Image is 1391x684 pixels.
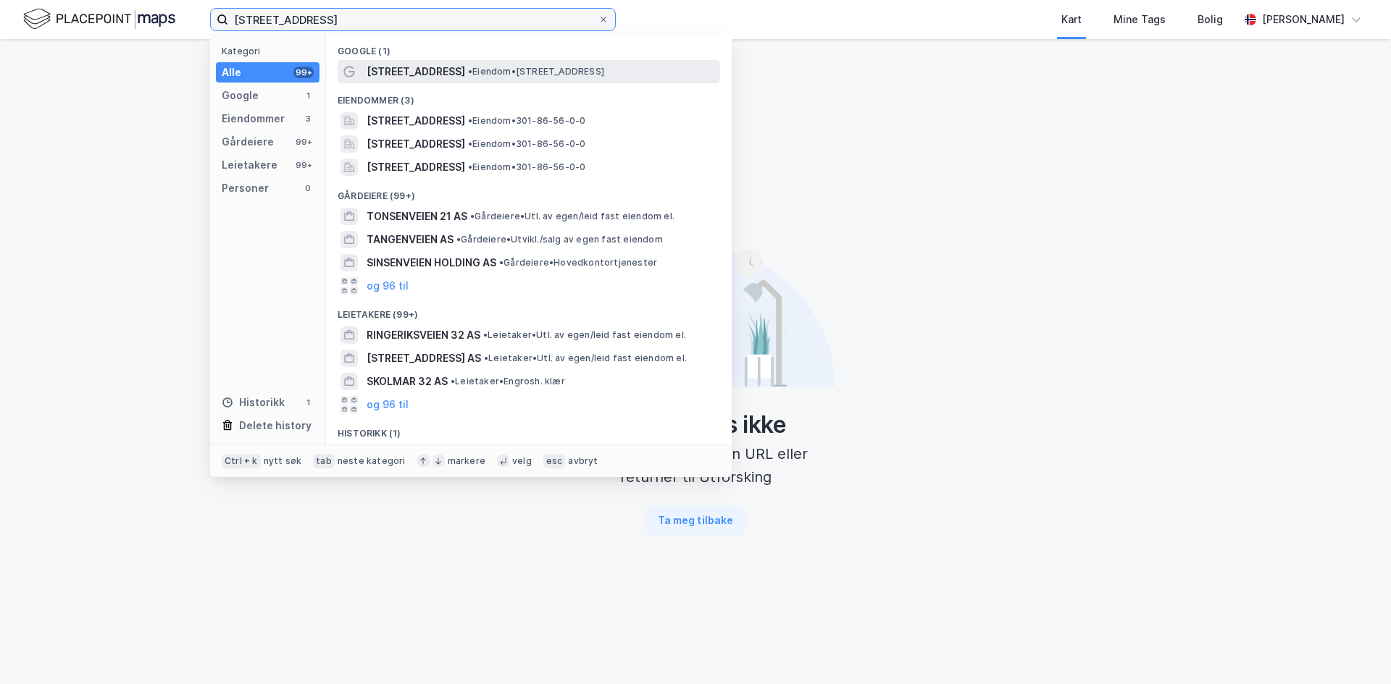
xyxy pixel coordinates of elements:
[367,63,465,80] span: [STREET_ADDRESS]
[468,161,585,173] span: Eiendom • 301-86-56-0-0
[451,376,565,387] span: Leietaker • Engrosh. klær
[1319,615,1391,684] iframe: Chat Widget
[222,87,259,104] div: Google
[302,113,314,124] div: 3
[222,180,269,197] div: Personer
[302,90,314,101] div: 1
[326,179,732,205] div: Gårdeiere (99+)
[1262,11,1345,28] div: [PERSON_NAME]
[456,234,461,245] span: •
[451,376,455,387] span: •
[326,34,732,60] div: Google (1)
[222,64,241,81] div: Alle
[293,67,314,78] div: 99+
[326,83,732,109] div: Eiendommer (3)
[483,329,686,341] span: Leietaker • Utl. av egen/leid fast eiendom el.
[468,115,585,127] span: Eiendom • 301-86-56-0-0
[367,277,409,295] button: og 96 til
[326,416,732,442] div: Historikk (1)
[448,455,485,467] div: markere
[468,115,472,126] span: •
[222,394,285,411] div: Historikk
[293,136,314,148] div: 99+
[484,352,687,364] span: Leietaker • Utl. av egen/leid fast eiendom el.
[326,297,732,324] div: Leietakere (99+)
[468,138,472,149] span: •
[222,454,261,468] div: Ctrl + k
[468,138,585,150] span: Eiendom • 301-86-56-0-0
[484,352,488,363] span: •
[1114,11,1166,28] div: Mine Tags
[470,211,674,222] span: Gårdeiere • Utl. av egen/leid fast eiendom el.
[313,454,335,468] div: tab
[222,156,277,174] div: Leietakere
[302,182,314,194] div: 0
[568,455,598,467] div: avbryt
[468,66,604,77] span: Eiendom • [STREET_ADDRESS]
[367,373,448,390] span: SKOLMAR 32 AS
[1061,11,1082,28] div: Kart
[483,329,488,340] span: •
[222,133,274,151] div: Gårdeiere
[367,326,480,344] span: RINGERIKSVEIEN 32 AS
[222,46,319,56] div: Kategori
[468,66,472,77] span: •
[512,455,532,467] div: velg
[499,257,657,269] span: Gårdeiere • Hovedkontortjenester
[367,231,454,248] span: TANGENVEIEN AS
[264,455,302,467] div: nytt søk
[1198,11,1223,28] div: Bolig
[499,257,504,268] span: •
[302,397,314,408] div: 1
[1319,615,1391,684] div: Kontrollprogram for chat
[228,9,598,30] input: Søk på adresse, matrikkel, gårdeiere, leietakere eller personer
[367,350,481,367] span: [STREET_ADDRESS] AS
[646,506,745,535] button: Ta meg tilbake
[367,254,496,271] span: SINSENVEIEN HOLDING AS
[456,234,663,245] span: Gårdeiere • Utvikl./salg av egen fast eiendom
[23,7,175,32] img: logo.f888ab2527a4732fd821a326f86c7f29.svg
[470,211,475,221] span: •
[367,135,465,153] span: [STREET_ADDRESS]
[367,396,409,413] button: og 96 til
[222,110,285,127] div: Eiendommer
[239,417,312,434] div: Delete history
[338,455,406,467] div: neste kategori
[468,161,472,172] span: •
[367,112,465,130] span: [STREET_ADDRESS]
[293,159,314,171] div: 99+
[367,159,465,176] span: [STREET_ADDRESS]
[367,208,467,225] span: TONSENVEIEN 21 AS
[543,454,566,468] div: esc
